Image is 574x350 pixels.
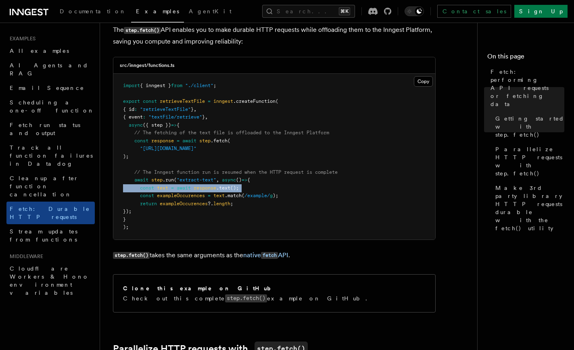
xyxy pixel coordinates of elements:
[213,98,233,104] span: inngest
[492,181,564,235] a: Make 3rd party library HTTP requests durable with the fetch() utility
[113,252,150,259] code: step.fetch()
[143,114,146,120] span: :
[134,177,148,183] span: await
[129,122,143,128] span: async
[10,62,88,77] span: AI Agents and RAG
[113,274,436,312] a: Clone this example on GitHubCheck out this completestep.fetch()example on GitHub.
[143,98,157,104] span: const
[216,185,230,191] span: .text
[213,83,216,88] span: ;
[10,228,77,243] span: Stream updates from functions
[177,185,191,191] span: await
[6,202,95,224] a: Fetch: Durable HTTP requests
[134,169,338,175] span: // The Inngest function run is resumed when the HTTP request is complete
[487,65,564,111] a: Fetch: performing API requests or fetching data
[10,122,80,136] span: Fetch run status and output
[6,118,95,140] a: Fetch run status and output
[123,154,129,159] span: );
[151,177,163,183] span: step
[184,2,236,22] a: AgentKit
[208,201,213,206] span: ?.
[495,145,564,177] span: Parallelize HTTP requests with step.fetch()
[276,98,278,104] span: (
[123,294,372,302] p: Check out this complete example on GitHub.
[492,142,564,181] a: Parallelize HTTP requests with step.fetch()
[233,98,276,104] span: .createFunction
[208,193,211,198] span: =
[60,8,126,15] span: Documentation
[514,5,568,18] a: Sign Up
[6,253,43,260] span: Middleware
[228,138,230,144] span: (
[182,138,196,144] span: await
[222,177,236,183] span: async
[208,98,211,104] span: =
[171,122,177,128] span: =>
[134,130,329,135] span: // The fetching of the text file is offloaded to the Inngest Platform
[437,5,511,18] a: Contact sales
[6,224,95,247] a: Stream updates from functions
[242,177,247,183] span: =>
[134,106,137,112] span: :
[495,184,564,232] span: Make 3rd party library HTTP requests durable with the fetch() utility
[194,106,196,112] span: ,
[160,98,205,104] span: retrieveTextFile
[270,193,273,198] span: g
[151,138,174,144] span: response
[225,294,267,302] code: step.fetch()
[247,177,250,183] span: {
[55,2,131,22] a: Documentation
[120,62,175,69] h3: src/inngest/functions.ts
[262,5,355,18] button: Search...⌘K
[140,185,154,191] span: const
[10,99,94,114] span: Scheduling a one-off function
[113,250,436,261] p: takes the same arguments as the .
[10,144,93,167] span: Track all function failures in Datadog
[157,193,205,198] span: exampleOccurences
[242,193,244,198] span: (
[6,35,35,42] span: Examples
[140,83,171,88] span: { inngest }
[414,76,433,87] button: Copy
[177,122,180,128] span: {
[140,193,154,198] span: const
[236,177,242,183] span: ()
[160,201,208,206] span: exampleOccurences
[230,201,233,206] span: ;
[191,106,194,112] span: }
[123,98,140,104] span: export
[216,177,219,183] span: ,
[405,6,424,16] button: Toggle dark mode
[230,185,239,191] span: ();
[6,261,95,300] a: Cloudflare Workers & Hono environment variables
[495,115,564,139] span: Getting started with step.fetch()
[10,206,90,220] span: Fetch: Durable HTTP requests
[177,177,216,183] span: "extract-text"
[243,251,288,259] a: nativefetchAPI
[211,138,228,144] span: .fetch
[6,171,95,202] a: Cleanup after function cancellation
[140,201,157,206] span: return
[136,8,179,15] span: Examples
[171,185,174,191] span: =
[174,177,177,183] span: (
[261,252,278,259] code: fetch
[123,224,129,230] span: );
[6,95,95,118] a: Scheduling a one-off function
[213,193,225,198] span: text
[157,185,168,191] span: text
[124,27,161,34] code: step.fetch()
[6,81,95,95] a: Email Sequence
[140,106,191,112] span: "retrieveTextFile"
[273,193,278,198] span: );
[244,193,270,198] span: /example/
[491,68,564,108] span: Fetch: performing API requests or fetching data
[143,122,171,128] span: ({ step })
[10,265,89,296] span: Cloudflare Workers & Hono environment variables
[123,217,126,222] span: }
[113,24,436,47] p: The API enables you to make durable HTTP requests while offloading them to the Inngest Platform, ...
[123,83,140,88] span: import
[134,138,148,144] span: const
[194,185,216,191] span: response
[185,83,213,88] span: "./client"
